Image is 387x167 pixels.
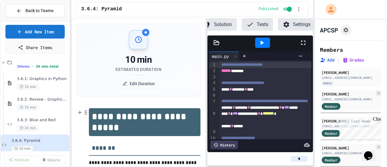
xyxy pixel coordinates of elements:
span: 3.6.1: Graphics in Python [17,76,68,82]
div: [EMAIL_ADDRESS][DOMAIN_NAME] [322,151,374,155]
a: Publish [4,155,34,164]
span: • [32,64,33,69]
button: Tests [242,18,273,31]
div: [PERSON_NAME] Last Name [322,118,374,124]
a: Share Items [5,41,65,54]
span: 3 items [17,65,30,68]
button: Grades [342,57,364,63]
h1: APCSP [320,26,338,34]
div: [PERSON_NAME] [322,91,374,97]
div: Estimated Duration [115,66,161,72]
span: 3.6.3: Blue and Red [17,118,68,123]
span: 10 min [17,105,39,110]
div: [EMAIL_ADDRESS][DOMAIN_NAME] [322,124,374,129]
div: 1 [209,62,216,68]
div: Admin [322,81,333,86]
div: [PERSON_NAME] [322,145,374,151]
span: Published [259,7,278,12]
span: Member [325,131,337,136]
div: 9 [209,129,216,135]
button: Solution [199,18,237,31]
div: [EMAIL_ADDRESS][DOMAIN_NAME] [322,97,374,102]
a: Add New Item [5,25,65,38]
a: Delete [36,155,66,164]
span: 3.6.2: Review - Graphics in Python [17,97,68,102]
span: | [337,56,340,64]
span: 10 min [17,125,39,131]
div: History [210,141,238,149]
iframe: chat widget [337,116,381,142]
div: [EMAIL_ADDRESS][DOMAIN_NAME] [322,75,380,80]
div: [PERSON_NAME] [322,70,380,75]
div: 6 [209,92,216,99]
div: 10 [209,135,216,142]
div: 2 [209,68,216,74]
button: Edit Duration [116,78,161,90]
div: Content is published and visible to students [259,5,293,13]
span: 10 min [11,146,33,152]
span: Back to Teams [25,8,54,14]
div: My Account [319,2,338,16]
span: 15 min [17,84,39,90]
div: Chat with us now!Close [2,2,42,38]
div: 8 [209,111,216,129]
button: Add [320,57,334,63]
button: Assignment Settings [340,25,351,35]
span: 3.6.4: Pyramid [11,138,68,143]
button: Settings [278,18,315,31]
div: 4 [209,80,216,86]
div: 10 min [115,54,161,65]
div: main.py [209,53,232,59]
button: Back to Teams [5,4,65,17]
div: 5 [209,86,216,92]
h2: Members [320,45,343,54]
div: 7 [209,99,216,111]
span: Member [325,104,337,109]
span: Member [325,157,337,163]
span: 3.6.4: Pyramid [81,5,122,13]
div: 3 [209,74,216,80]
span: 35 min total [36,65,58,68]
div: main.py [209,52,239,61]
iframe: chat widget [362,143,381,161]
